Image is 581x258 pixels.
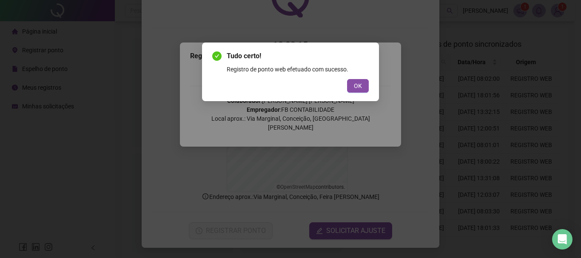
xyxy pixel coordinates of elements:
span: OK [354,81,362,91]
button: OK [347,79,369,93]
div: Registro de ponto web efetuado com sucesso. [227,65,369,74]
span: Tudo certo! [227,51,369,61]
span: check-circle [212,51,222,61]
div: Open Intercom Messenger [552,229,572,249]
